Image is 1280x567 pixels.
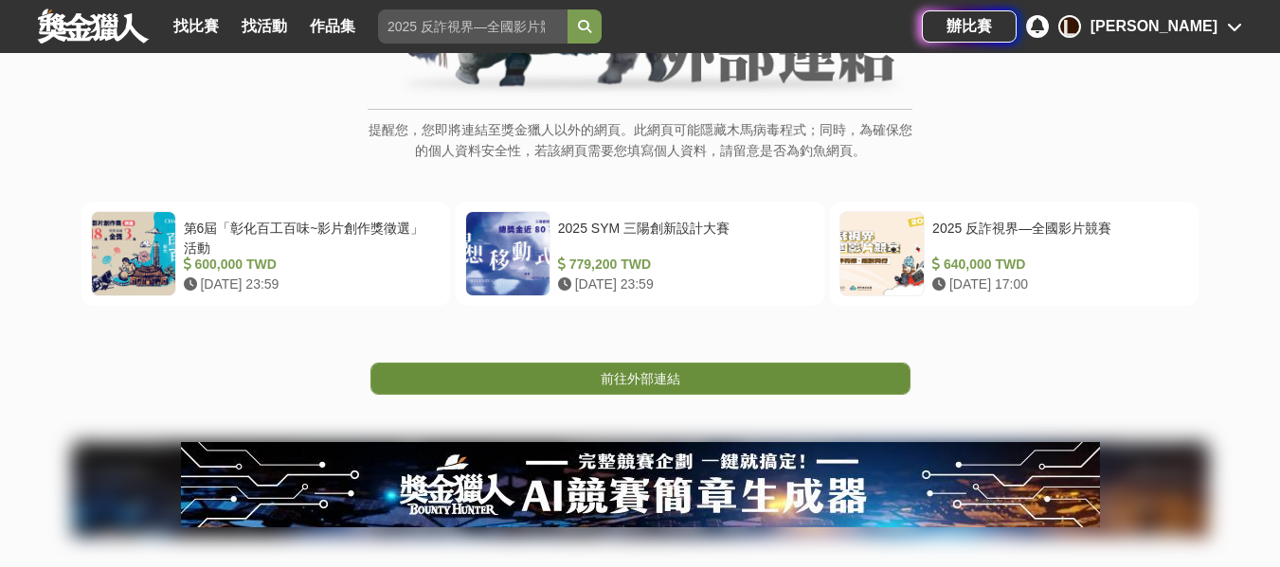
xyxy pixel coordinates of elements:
a: 前往外部連結 [370,363,910,395]
div: [DATE] 17:00 [932,275,1181,294]
div: [DATE] 23:59 [184,275,433,294]
a: 辦比賽 [922,10,1017,43]
p: 提醒您，您即將連結至獎金獵人以外的網頁。此網頁可能隱藏木馬病毒程式；同時，為確保您的個人資料安全性，若該網頁需要您填寫個人資料，請留意是否為釣魚網頁。 [368,119,912,181]
a: 2025 SYM 三陽創新設計大賽 779,200 TWD [DATE] 23:59 [456,202,824,306]
a: 作品集 [302,13,363,40]
div: 600,000 TWD [184,255,433,275]
div: 640,000 TWD [932,255,1181,275]
a: 2025 反詐視界—全國影片競賽 640,000 TWD [DATE] 17:00 [830,202,1199,306]
img: e66c81bb-b616-479f-8cf1-2a61d99b1888.jpg [181,442,1100,527]
div: 第6屆「彰化百工百味~影片創作獎徵選」活動 [184,219,433,255]
div: [PERSON_NAME] [1091,15,1217,38]
div: L [1058,15,1081,38]
input: 2025 反詐視界—全國影片競賽 [378,9,568,44]
a: 找比賽 [166,13,226,40]
a: 找活動 [234,13,295,40]
a: 第6屆「彰化百工百味~影片創作獎徵選」活動 600,000 TWD [DATE] 23:59 [81,202,450,306]
div: 779,200 TWD [558,255,807,275]
div: 2025 反詐視界—全國影片競賽 [932,219,1181,255]
span: 前往外部連結 [601,371,680,386]
div: [DATE] 23:59 [558,275,807,294]
div: 2025 SYM 三陽創新設計大賽 [558,219,807,255]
